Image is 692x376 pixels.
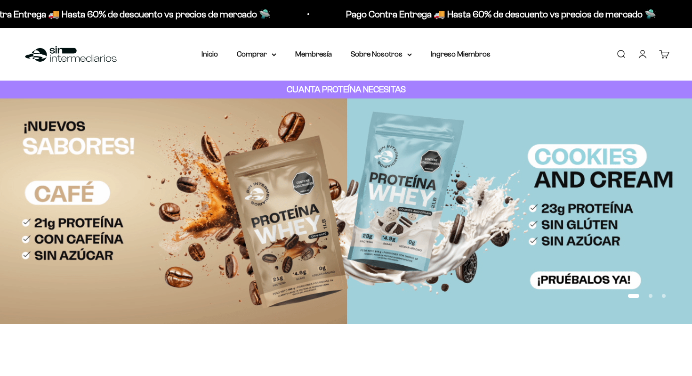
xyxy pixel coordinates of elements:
[295,50,332,58] a: Membresía
[201,50,218,58] a: Inicio
[345,7,655,22] p: Pago Contra Entrega 🚚 Hasta 60% de descuento vs precios de mercado 🛸
[351,48,412,60] summary: Sobre Nosotros
[431,50,491,58] a: Ingreso Miembros
[287,84,406,94] strong: CUANTA PROTEÍNA NECESITAS
[237,48,276,60] summary: Comprar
